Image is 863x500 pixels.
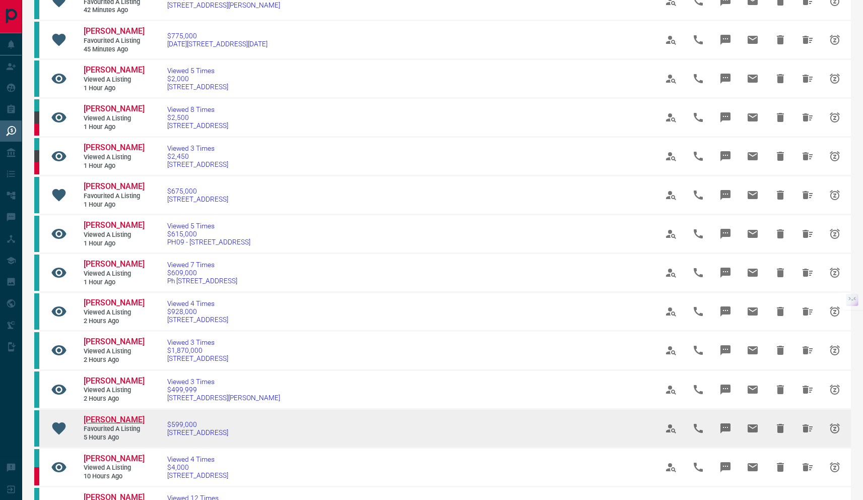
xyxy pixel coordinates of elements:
span: Hide All from Maral Mansoubi [795,28,820,52]
span: Email [741,299,765,324]
a: [PERSON_NAME] [84,181,144,192]
span: Snooze [823,299,847,324]
span: Snooze [823,28,847,52]
span: Hide [768,183,792,207]
span: Viewed 7 Times [167,261,237,269]
span: Snooze [823,144,847,168]
span: Ph [STREET_ADDRESS] [167,277,237,285]
a: [PERSON_NAME] [84,298,144,308]
span: Call [686,338,710,362]
span: Hide All from Samantha Rodrigues [795,416,820,441]
span: Email [741,67,765,91]
span: $2,000 [167,75,228,83]
span: Snooze [823,455,847,479]
span: Viewed a Listing [84,386,144,395]
span: $1,870,000 [167,346,228,354]
span: 2 hours ago [84,356,144,364]
span: Hide [768,378,792,402]
span: Email [741,261,765,285]
span: 5 hours ago [84,433,144,442]
span: View Profile [659,338,683,362]
span: [STREET_ADDRESS] [167,354,228,362]
span: Message [713,378,738,402]
span: 10 hours ago [84,472,144,481]
span: Viewed 3 Times [167,338,228,346]
span: Hide All from Sarah Bazal [795,105,820,130]
span: [PERSON_NAME] [84,181,145,191]
span: [PERSON_NAME] [84,454,145,463]
a: Viewed 4 Times$928,000[STREET_ADDRESS] [167,299,228,324]
div: condos.ca [34,449,39,467]
span: Call [686,28,710,52]
span: Snooze [823,338,847,362]
span: Email [741,222,765,246]
span: PH09 - [STREET_ADDRESS] [167,238,250,246]
span: [PERSON_NAME] [84,415,145,424]
span: $599,000 [167,420,228,428]
span: 1 hour ago [84,84,144,93]
span: Email [741,378,765,402]
span: Email [741,183,765,207]
span: Hide All from ATIF ZAHOOR [795,455,820,479]
span: Hide [768,67,792,91]
span: View Profile [659,222,683,246]
span: View Profile [659,455,683,479]
span: Viewed 4 Times [167,455,228,463]
span: Call [686,299,710,324]
span: Hide All from Estella Deng [795,67,820,91]
div: property.ca [34,162,39,174]
span: Snooze [823,378,847,402]
span: Favourited a Listing [84,425,144,433]
span: 42 minutes ago [84,6,144,15]
span: $928,000 [167,307,228,316]
span: View Profile [659,299,683,324]
a: Viewed 5 Times$2,000[STREET_ADDRESS] [167,67,228,91]
div: mrloft.ca [34,150,39,162]
span: Viewed a Listing [84,76,144,84]
span: Email [741,105,765,130]
div: condos.ca [34,99,39,111]
span: 1 hour ago [84,239,144,248]
span: Snooze [823,105,847,130]
span: Hide All from Maral Mansoubi [795,183,820,207]
span: Message [713,455,738,479]
a: [PERSON_NAME] [84,415,144,425]
span: Message [713,261,738,285]
span: View Profile [659,105,683,130]
span: Hide All from Lillian Lu [795,222,820,246]
span: Message [713,338,738,362]
div: condos.ca [34,293,39,330]
span: [PERSON_NAME] [84,65,145,75]
span: 2 hours ago [84,395,144,403]
span: Email [741,455,765,479]
div: condos.ca [34,138,39,150]
span: Viewed 3 Times [167,378,280,386]
span: Message [713,144,738,168]
a: [PERSON_NAME] [84,337,144,347]
span: Call [686,67,710,91]
span: [STREET_ADDRESS] [167,83,228,91]
a: [PERSON_NAME] [84,143,144,153]
span: Email [741,416,765,441]
span: Viewed 5 Times [167,222,250,230]
span: Viewed a Listing [84,270,144,278]
div: mrloft.ca [34,111,39,123]
span: Message [713,105,738,130]
span: Snooze [823,261,847,285]
span: Viewed 8 Times [167,105,228,113]
span: Viewed a Listing [84,308,144,317]
span: Hide All from John Crisostomo [795,338,820,362]
span: Call [686,183,710,207]
span: 1 hour ago [84,162,144,170]
span: 1 hour ago [84,123,144,132]
a: $775,000[DATE][STREET_ADDRESS][DATE] [167,32,268,48]
a: [PERSON_NAME] [84,259,144,270]
span: Email [741,144,765,168]
span: Message [713,222,738,246]
span: 1 hour ago [84,201,144,209]
span: $2,500 [167,113,228,121]
a: Viewed 3 Times$1,870,000[STREET_ADDRESS] [167,338,228,362]
span: Hide [768,222,792,246]
div: condos.ca [34,60,39,97]
span: View Profile [659,67,683,91]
